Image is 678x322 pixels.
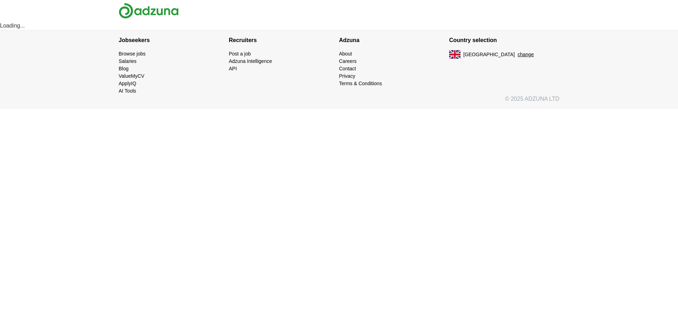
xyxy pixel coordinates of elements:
a: AI Tools [119,88,136,94]
img: UK flag [449,50,460,59]
a: Post a job [229,51,251,57]
a: Browse jobs [119,51,145,57]
a: Contact [339,66,356,71]
div: © 2025 ADZUNA LTD [113,95,565,109]
a: Terms & Conditions [339,81,382,86]
a: ValueMyCV [119,73,144,79]
a: Adzuna Intelligence [229,58,272,64]
a: API [229,66,237,71]
img: Adzuna logo [119,3,179,19]
span: [GEOGRAPHIC_DATA] [463,51,515,58]
a: About [339,51,352,57]
a: Privacy [339,73,355,79]
button: change [518,51,534,58]
a: Blog [119,66,129,71]
h4: Country selection [449,30,559,50]
a: ApplyIQ [119,81,136,86]
a: Careers [339,58,357,64]
a: Salaries [119,58,137,64]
